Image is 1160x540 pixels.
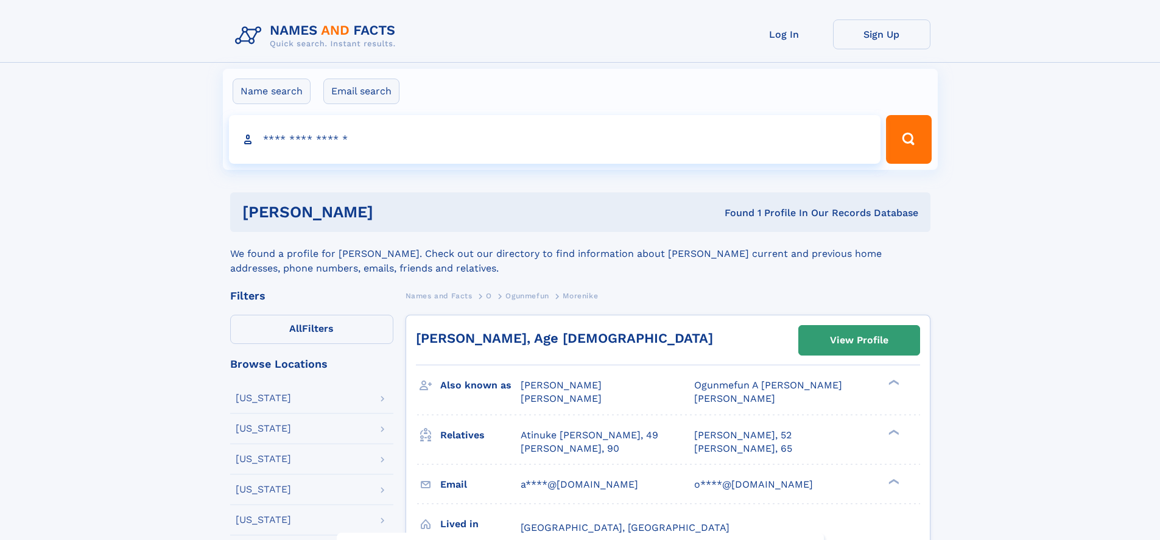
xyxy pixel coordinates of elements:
[833,19,930,49] a: Sign Up
[694,429,792,442] a: [PERSON_NAME], 52
[230,19,406,52] img: Logo Names and Facts
[229,115,881,164] input: search input
[549,206,918,220] div: Found 1 Profile In Our Records Database
[830,326,888,354] div: View Profile
[505,288,549,303] a: Ogunmefun
[521,522,729,533] span: [GEOGRAPHIC_DATA], [GEOGRAPHIC_DATA]
[505,292,549,300] span: Ogunmefun
[289,323,302,334] span: All
[406,288,473,303] a: Names and Facts
[230,315,393,344] label: Filters
[440,474,521,495] h3: Email
[885,477,900,485] div: ❯
[323,79,399,104] label: Email search
[694,379,842,391] span: Ogunmefun A [PERSON_NAME]
[440,425,521,446] h3: Relatives
[886,115,931,164] button: Search Button
[694,442,792,455] a: [PERSON_NAME], 65
[440,514,521,535] h3: Lived in
[416,331,713,346] a: [PERSON_NAME], Age [DEMOGRAPHIC_DATA]
[694,393,775,404] span: [PERSON_NAME]
[521,393,602,404] span: [PERSON_NAME]
[563,292,598,300] span: Morenike
[236,393,291,403] div: [US_STATE]
[242,205,549,220] h1: [PERSON_NAME]
[736,19,833,49] a: Log In
[236,515,291,525] div: [US_STATE]
[799,326,919,355] a: View Profile
[236,485,291,494] div: [US_STATE]
[230,290,393,301] div: Filters
[236,424,291,433] div: [US_STATE]
[521,379,602,391] span: [PERSON_NAME]
[230,359,393,370] div: Browse Locations
[521,429,658,442] a: Atinuke [PERSON_NAME], 49
[230,232,930,276] div: We found a profile for [PERSON_NAME]. Check out our directory to find information about [PERSON_N...
[521,442,619,455] a: [PERSON_NAME], 90
[885,428,900,436] div: ❯
[236,454,291,464] div: [US_STATE]
[233,79,311,104] label: Name search
[440,375,521,396] h3: Also known as
[486,292,492,300] span: O
[885,379,900,387] div: ❯
[486,288,492,303] a: O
